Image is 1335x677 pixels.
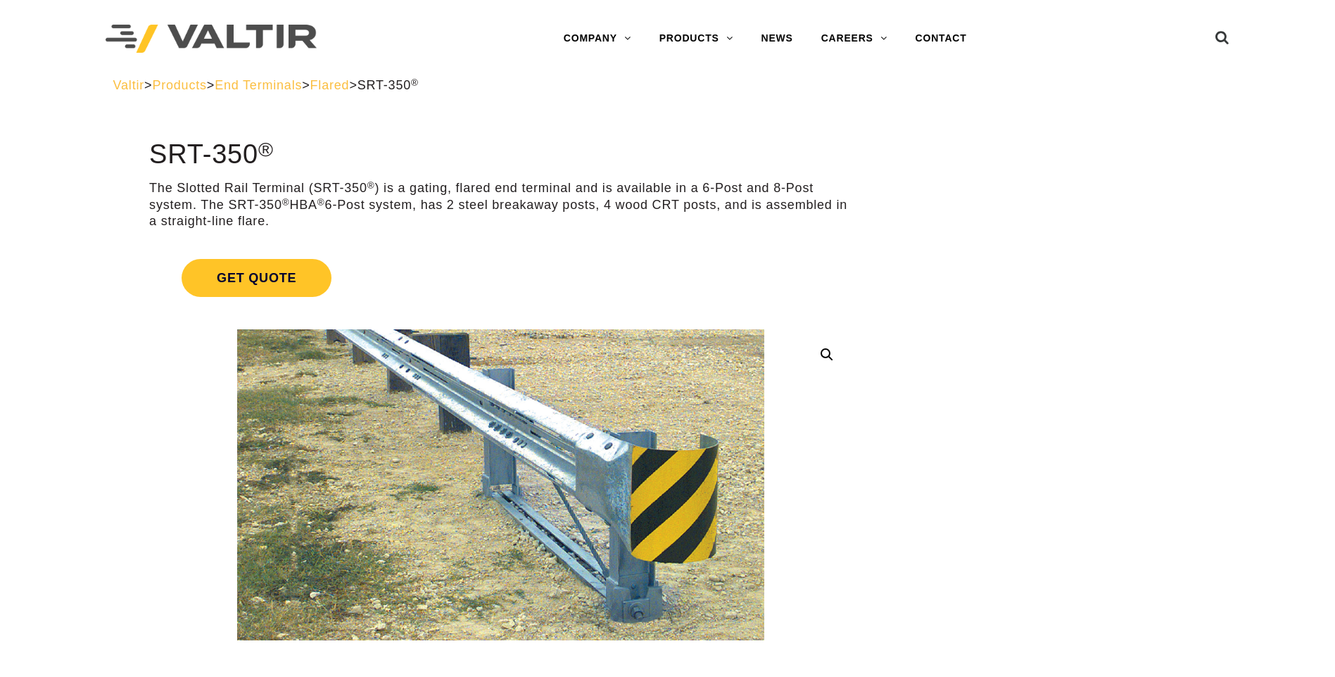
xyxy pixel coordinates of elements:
a: Products [152,78,206,92]
sup: ® [258,138,274,160]
img: Valtir [106,25,317,53]
span: Get Quote [182,259,331,297]
a: PRODUCTS [645,25,747,53]
a: Flared [310,78,350,92]
sup: ® [317,197,325,208]
a: CAREERS [807,25,901,53]
p: The Slotted Rail Terminal (SRT-350 ) is a gating, flared end terminal and is available in a 6-Pos... [149,180,852,229]
a: CONTACT [901,25,981,53]
div: > > > > [113,77,1222,94]
sup: ® [282,197,290,208]
sup: ® [367,180,375,191]
a: NEWS [747,25,807,53]
a: Get Quote [149,242,852,314]
a: End Terminals [215,78,302,92]
span: SRT-350 [358,78,419,92]
a: Valtir [113,78,144,92]
a: COMPANY [550,25,645,53]
sup: ® [411,77,419,88]
h1: SRT-350 [149,140,852,170]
